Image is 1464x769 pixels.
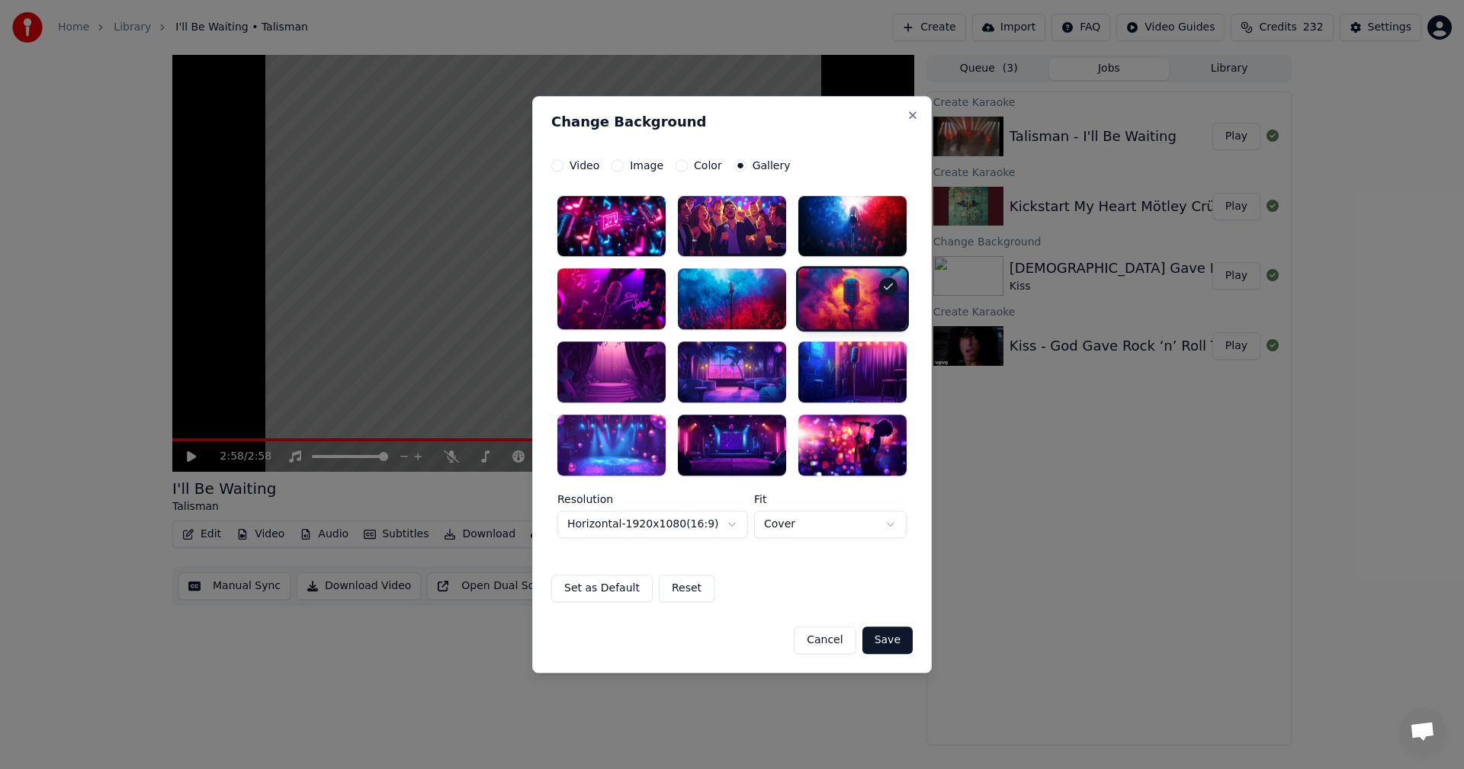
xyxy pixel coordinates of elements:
[753,160,791,171] label: Gallery
[862,626,913,654] button: Save
[659,575,714,602] button: Reset
[630,160,663,171] label: Image
[754,494,907,505] label: Fit
[694,160,722,171] label: Color
[557,494,748,505] label: Resolution
[551,115,913,129] h2: Change Background
[570,160,599,171] label: Video
[794,626,856,654] button: Cancel
[551,575,653,602] button: Set as Default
